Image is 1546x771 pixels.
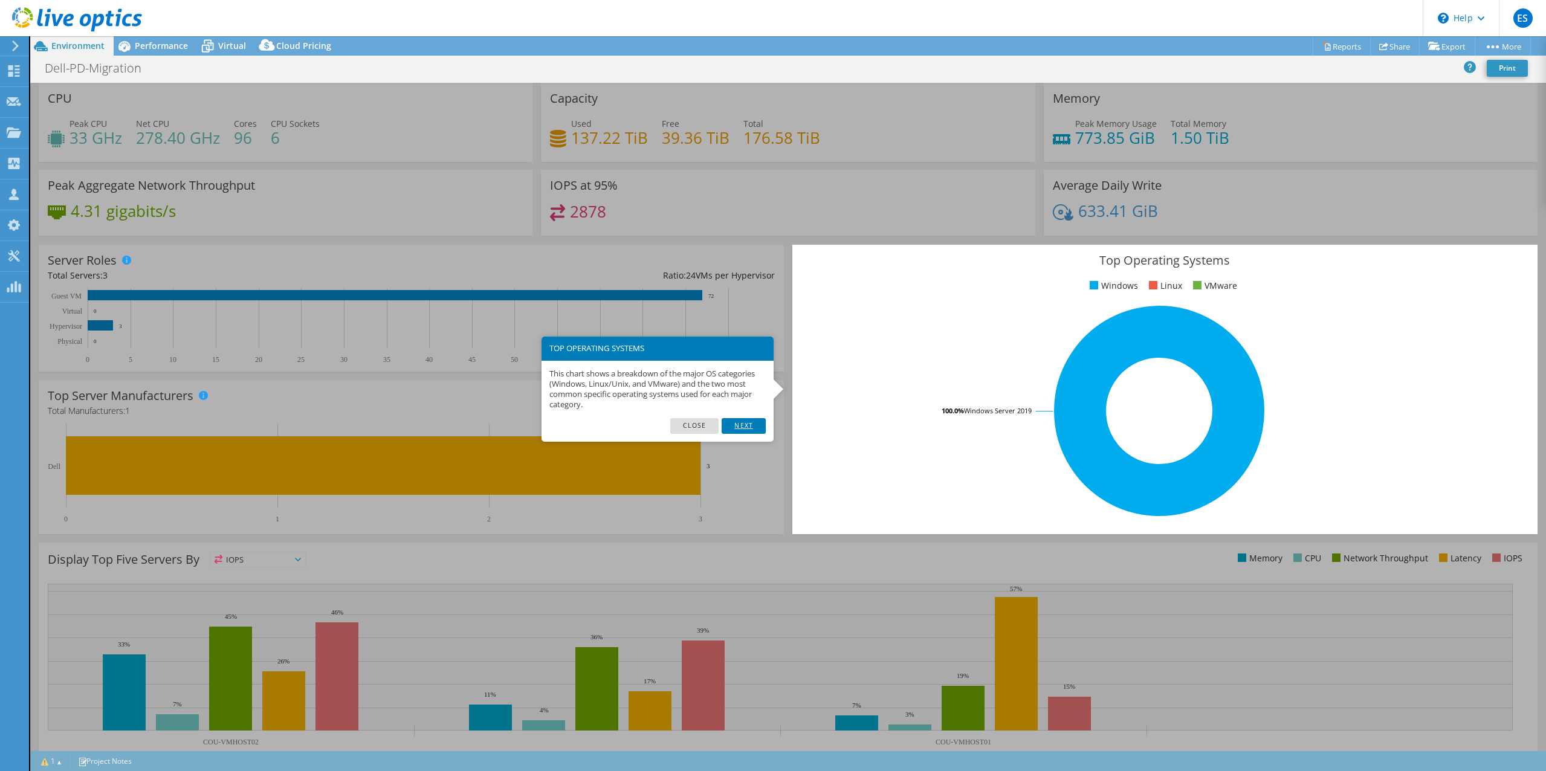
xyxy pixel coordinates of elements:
a: Print [1487,60,1528,77]
span: Performance [135,40,188,51]
h3: TOP OPERATING SYSTEMS [549,344,766,352]
a: Project Notes [70,753,140,769]
svg: \n [1438,13,1449,24]
a: Next [722,418,765,434]
a: More [1475,37,1531,56]
span: ES [1513,8,1533,28]
span: Environment [51,40,105,51]
a: Export [1419,37,1475,56]
p: This chart shows a breakdown of the major OS categories (Windows, Linux/Unix, and VMware) and the... [549,369,766,410]
h1: Dell-PD-Migration [39,62,160,75]
a: Share [1370,37,1420,56]
a: Close [670,418,719,434]
span: Virtual [218,40,246,51]
a: Reports [1313,37,1371,56]
span: Cloud Pricing [276,40,331,51]
span: IOPS [211,552,306,567]
a: 1 [33,753,70,769]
